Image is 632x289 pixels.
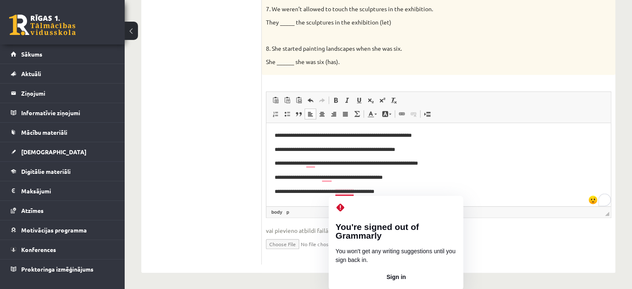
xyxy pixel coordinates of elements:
p: They _____ the sculptures in the exhibition (let) [266,18,570,27]
span: Proktoringa izmēģinājums [21,265,93,273]
a: p element [285,208,291,216]
a: Superscript [376,95,388,106]
a: Background Colour [379,109,394,119]
a: Sākums [11,44,114,64]
span: Digitālie materiāli [21,168,71,175]
a: Insert/Remove Bulleted List [281,109,293,119]
span: Motivācijas programma [21,226,87,234]
a: Paste from Word [293,95,305,106]
legend: Maksājumi [21,181,114,200]
a: Atzīmes [11,201,114,220]
a: Math [351,109,363,119]
legend: Informatīvie ziņojumi [21,103,114,122]
iframe: Rich Text Editor, wiswyg-editor-user-answer-47024849042120 [266,123,611,206]
a: Ziņojumi [11,84,114,103]
a: Konferences [11,240,114,259]
p: 7. We weren’t allowed to touch the sculptures in the exhibition. [266,5,570,13]
legend: Ziņojumi [21,84,114,103]
a: Text Colour [365,109,379,119]
a: Remove Format [388,95,400,106]
a: Subscript [365,95,376,106]
a: Italic (Ctrl+I) [342,95,353,106]
a: Digitālie materiāli [11,162,114,181]
a: Insert Page Break for Printing [421,109,433,119]
a: Bold (Ctrl+B) [330,95,342,106]
a: Proktoringa izmēģinājums [11,259,114,279]
a: Centre [316,109,328,119]
a: Mācību materiāli [11,123,114,142]
a: Aktuāli [11,64,114,83]
a: Align Right [328,109,339,119]
a: Underline (Ctrl+U) [353,95,365,106]
a: Align Left [305,109,316,119]
a: Paste as plain text (Ctrl+Shift+V) [281,95,293,106]
span: [DEMOGRAPHIC_DATA] [21,148,86,156]
a: Informatīvie ziņojumi [11,103,114,122]
span: Mācību materiāli [21,128,67,136]
a: [DEMOGRAPHIC_DATA] [11,142,114,161]
span: Sākums [21,50,42,58]
p: She ______ she was six (has). [266,58,570,66]
span: Aktuāli [21,70,41,77]
a: body element [270,208,284,216]
a: Unlink [408,109,419,119]
span: Atzīmes [21,207,44,214]
a: Insert/Remove Numbered List [270,109,281,119]
a: Block Quote [293,109,305,119]
a: Maksājumi [11,181,114,200]
span: vai pievieno atbildi failā [266,226,611,235]
p: 8. She started painting landscapes when she was six. [266,44,570,53]
a: Redo (Ctrl+Y) [316,95,328,106]
span: Drag to resize [605,212,609,216]
a: Justify [339,109,351,119]
a: Motivācijas programma [11,220,114,240]
a: Undo (Ctrl+Z) [305,95,316,106]
a: Rīgas 1. Tālmācības vidusskola [9,15,76,35]
a: Link (Ctrl+K) [396,109,408,119]
span: Konferences [21,246,56,253]
a: Paste (Ctrl+V) [270,95,281,106]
